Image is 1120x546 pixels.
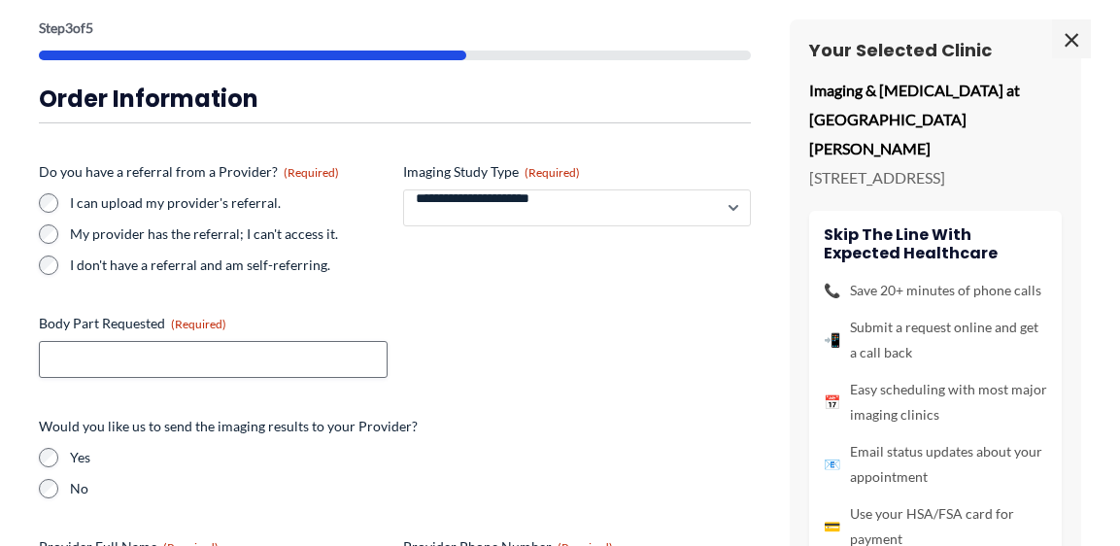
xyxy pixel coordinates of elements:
[824,278,1047,303] li: Save 20+ minutes of phone calls
[824,439,1047,490] li: Email status updates about your appointment
[809,76,1062,162] p: Imaging & [MEDICAL_DATA] at [GEOGRAPHIC_DATA][PERSON_NAME]
[39,162,339,182] legend: Do you have a referral from a Provider?
[824,327,840,353] span: 📲
[65,19,73,36] span: 3
[403,162,752,182] label: Imaging Study Type
[824,377,1047,427] li: Easy scheduling with most major imaging clinics
[70,256,388,275] label: I don't have a referral and am self-referring.
[824,452,840,477] span: 📧
[824,390,840,415] span: 📅
[85,19,93,36] span: 5
[284,165,339,180] span: (Required)
[70,479,751,498] label: No
[39,417,418,436] legend: Would you like us to send the imaging results to your Provider?
[39,21,751,35] p: Step of
[39,84,751,114] h3: Order Information
[525,165,580,180] span: (Required)
[824,514,840,539] span: 💳
[1052,19,1091,58] span: ×
[70,448,751,467] label: Yes
[70,193,388,213] label: I can upload my provider's referral.
[70,224,388,244] label: My provider has the referral; I can't access it.
[824,278,840,303] span: 📞
[809,163,1062,192] p: [STREET_ADDRESS]
[809,39,1062,61] h3: Your Selected Clinic
[171,317,226,331] span: (Required)
[39,314,388,333] label: Body Part Requested
[824,225,1047,262] h4: Skip the line with Expected Healthcare
[824,315,1047,365] li: Submit a request online and get a call back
